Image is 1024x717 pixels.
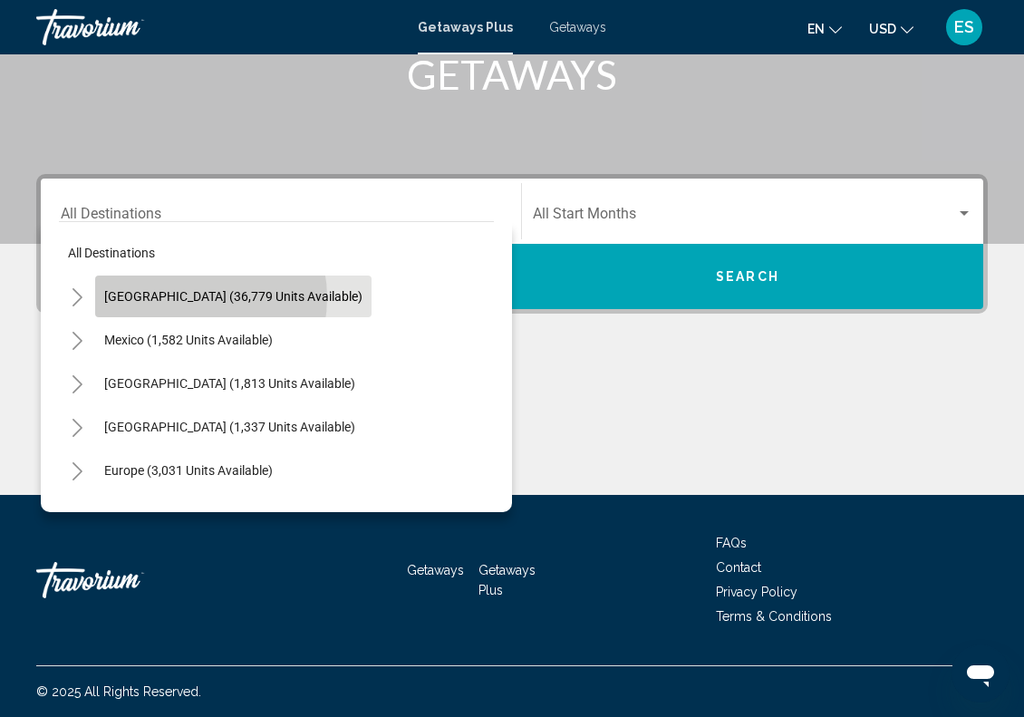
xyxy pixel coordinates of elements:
[95,276,372,317] button: [GEOGRAPHIC_DATA] (36,779 units available)
[104,463,273,478] span: Europe (3,031 units available)
[59,232,494,274] button: All destinations
[407,563,464,577] a: Getaways
[716,270,779,285] span: Search
[478,563,536,597] a: Getaways Plus
[59,452,95,489] button: Toggle Europe (3,031 units available)
[869,15,913,42] button: Change currency
[952,644,1010,702] iframe: Button to launch messaging window
[941,8,988,46] button: User Menu
[36,553,217,607] a: Travorium
[41,179,983,309] div: Search widget
[59,409,95,445] button: Toggle Caribbean & Atlantic Islands (1,337 units available)
[716,585,797,599] a: Privacy Policy
[716,609,832,624] a: Terms & Conditions
[104,333,273,347] span: Mexico (1,582 units available)
[95,363,364,404] button: [GEOGRAPHIC_DATA] (1,813 units available)
[95,406,364,448] button: [GEOGRAPHIC_DATA] (1,337 units available)
[418,20,513,34] a: Getaways Plus
[807,15,842,42] button: Change language
[104,420,355,434] span: [GEOGRAPHIC_DATA] (1,337 units available)
[68,246,155,260] span: All destinations
[716,536,747,550] a: FAQs
[716,560,761,575] a: Contact
[59,278,95,315] button: Toggle United States (36,779 units available)
[104,376,355,391] span: [GEOGRAPHIC_DATA] (1,813 units available)
[954,18,974,36] span: ES
[95,319,282,361] button: Mexico (1,582 units available)
[512,244,983,309] button: Search
[807,22,825,36] span: en
[549,20,606,34] a: Getaways
[104,289,362,304] span: [GEOGRAPHIC_DATA] (36,779 units available)
[59,322,95,358] button: Toggle Mexico (1,582 units available)
[36,684,201,699] span: © 2025 All Rights Reserved.
[869,22,896,36] span: USD
[59,496,95,532] button: Toggle Australia (218 units available)
[95,493,354,535] button: [GEOGRAPHIC_DATA] (218 units available)
[95,450,282,491] button: Europe (3,031 units available)
[36,9,400,45] a: Travorium
[59,365,95,402] button: Toggle Canada (1,813 units available)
